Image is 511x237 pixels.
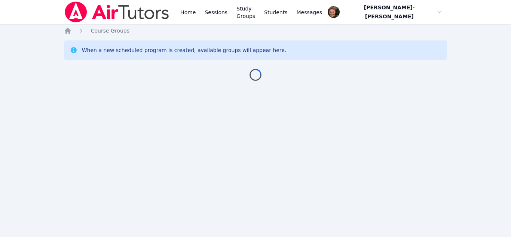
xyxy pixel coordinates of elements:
[64,1,170,22] img: Air Tutors
[91,28,129,34] span: Course Groups
[297,9,322,16] span: Messages
[64,27,447,34] nav: Breadcrumb
[91,27,129,34] a: Course Groups
[82,46,287,54] div: When a new scheduled program is created, available groups will appear here.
